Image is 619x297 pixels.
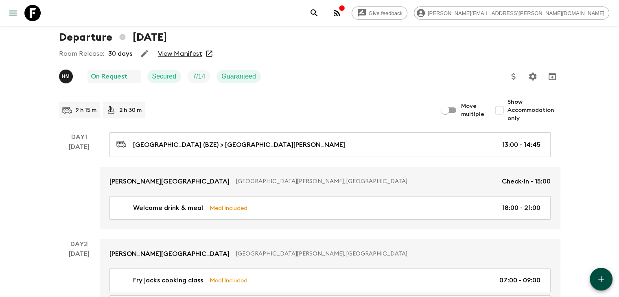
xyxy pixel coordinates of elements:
p: Check-in - 15:00 [502,177,551,186]
p: Day 1 [59,132,100,142]
div: Secured [147,70,182,83]
a: [PERSON_NAME][GEOGRAPHIC_DATA][GEOGRAPHIC_DATA][PERSON_NAME], [GEOGRAPHIC_DATA]Check-in - 15:00 [100,167,560,196]
button: HM [59,70,74,83]
p: 30 days [108,49,132,59]
span: Show Accommodation only [507,98,560,122]
p: Welcome drink & meal [133,203,203,213]
p: H M [62,73,70,80]
p: Meal Included [210,203,247,212]
span: Hob Medina [59,72,74,79]
p: [PERSON_NAME][GEOGRAPHIC_DATA] [109,177,230,186]
button: Settings [525,68,541,85]
p: Day 2 [59,239,100,249]
span: Move multiple [461,102,485,118]
p: Room Release: [59,49,104,59]
span: [PERSON_NAME][EMAIL_ADDRESS][PERSON_NAME][DOMAIN_NAME] [423,10,609,16]
button: search adventures [306,5,322,21]
button: Update Price, Early Bird Discount and Costs [505,68,522,85]
a: [PERSON_NAME][GEOGRAPHIC_DATA][GEOGRAPHIC_DATA][PERSON_NAME], [GEOGRAPHIC_DATA] [100,239,560,269]
p: 7 / 14 [192,72,205,81]
div: [DATE] [69,142,90,229]
p: [GEOGRAPHIC_DATA][PERSON_NAME], [GEOGRAPHIC_DATA] [236,177,495,186]
p: [PERSON_NAME][GEOGRAPHIC_DATA] [109,249,230,259]
p: 9 h 15 m [75,106,96,114]
a: View Manifest [158,50,202,58]
div: Trip Fill [188,70,210,83]
a: [GEOGRAPHIC_DATA] (BZE) > [GEOGRAPHIC_DATA][PERSON_NAME]13:00 - 14:45 [109,132,551,157]
p: Fry jacks cooking class [133,275,203,285]
button: Archive (Completed, Cancelled or Unsynced Departures only) [544,68,560,85]
a: Give feedback [352,7,407,20]
p: 18:00 - 21:00 [502,203,540,213]
div: [PERSON_NAME][EMAIL_ADDRESS][PERSON_NAME][DOMAIN_NAME] [414,7,609,20]
h1: Departure [DATE] [59,29,167,46]
p: On Request [91,72,127,81]
a: Fry jacks cooking classMeal Included07:00 - 09:00 [109,269,551,292]
a: Welcome drink & mealMeal Included18:00 - 21:00 [109,196,551,220]
button: menu [5,5,21,21]
p: Guaranteed [221,72,256,81]
p: [GEOGRAPHIC_DATA] (BZE) > [GEOGRAPHIC_DATA][PERSON_NAME] [133,140,345,150]
p: 07:00 - 09:00 [499,275,540,285]
span: Give feedback [364,10,407,16]
p: 2 h 30 m [119,106,142,114]
p: [GEOGRAPHIC_DATA][PERSON_NAME], [GEOGRAPHIC_DATA] [236,250,544,258]
p: Meal Included [210,276,247,285]
p: Secured [152,72,177,81]
p: 13:00 - 14:45 [502,140,540,150]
